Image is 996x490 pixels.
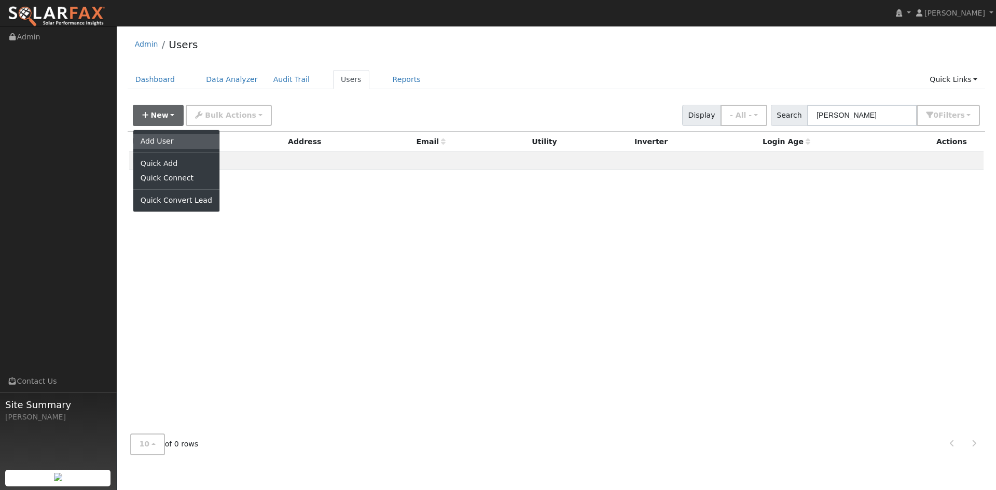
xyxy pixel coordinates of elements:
button: 10 [130,433,165,455]
a: Quick Connect [133,171,219,186]
img: retrieve [54,473,62,481]
a: Quick Add [133,157,219,171]
span: Filter [938,111,965,119]
span: Site Summary [5,398,111,412]
a: Reports [385,70,428,89]
button: 0Filters [917,105,980,126]
div: [PERSON_NAME] [5,412,111,423]
span: Search [771,105,808,126]
div: Address [288,136,409,147]
div: Inverter [634,136,755,147]
button: - All - [721,105,767,126]
a: Add User [133,134,219,148]
span: of 0 rows [130,433,199,455]
a: Quick Convert Lead [133,193,219,208]
span: [PERSON_NAME] [924,9,985,17]
span: New [150,111,168,119]
a: Users [333,70,369,89]
span: Email [417,137,446,146]
input: Search [807,105,917,126]
td: None [129,151,984,170]
a: Data Analyzer [198,70,266,89]
span: Display [682,105,721,126]
span: 10 [140,440,150,448]
span: Days since last login [763,137,810,146]
a: Users [169,38,198,51]
a: Audit Trail [266,70,317,89]
a: Admin [135,40,158,48]
img: SolarFax [8,6,105,27]
div: Actions [936,136,980,147]
span: s [960,111,964,119]
a: Quick Links [922,70,985,89]
button: Bulk Actions [186,105,271,126]
a: Dashboard [128,70,183,89]
button: New [133,105,184,126]
div: Utility [532,136,627,147]
span: Bulk Actions [205,111,256,119]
